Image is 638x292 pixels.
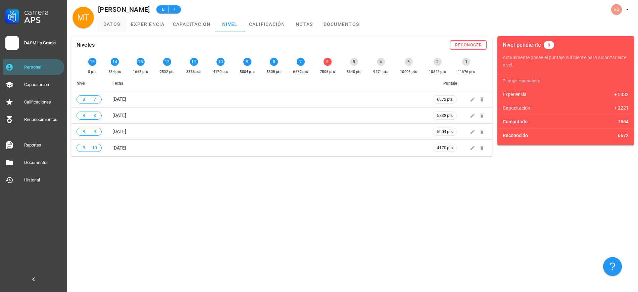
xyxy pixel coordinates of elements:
span: MT [77,7,89,28]
div: 11676 pts [458,69,475,75]
div: [PERSON_NAME] [98,6,150,13]
div: 8340 pts [347,69,362,75]
div: 6672 pts [293,69,308,75]
div: 10 [216,58,225,66]
div: Historial [24,177,62,183]
span: [DATE] [112,145,126,151]
span: Capacitación [503,105,530,111]
span: B [160,6,166,13]
th: Puntaje [427,75,462,91]
div: 1668 pts [133,69,148,75]
a: Calificaciones [3,94,64,110]
div: 5004 pts [240,69,255,75]
div: Carrera [24,8,62,16]
div: 6 [324,58,332,66]
span: [DATE] [112,129,126,134]
th: Nivel [71,75,107,91]
span: 9 [92,128,97,135]
span: 7 [92,96,97,103]
div: avatar [611,4,622,15]
a: Capacitación [3,77,64,93]
button: reconocer [450,40,487,50]
span: 4170 pts [437,144,453,151]
a: calificación [245,16,289,32]
span: Puntaje [443,81,457,86]
div: 11 [190,58,198,66]
p: Actualmente posee el puntaje suficiente para alcanzar este nivel. [503,54,629,69]
a: experiencia [127,16,169,32]
div: Puntaje computado [500,74,634,88]
a: nivel [215,16,245,32]
div: 0 pts [88,69,97,75]
span: 6672 pts [437,96,453,103]
div: 10008 pts [400,69,418,75]
div: avatar [72,7,94,28]
div: 15 [88,58,96,66]
div: 5 [350,58,358,66]
span: 7554 [618,118,629,125]
div: 4170 pts [213,69,228,75]
div: 13 [137,58,145,66]
span: 7 [171,6,177,13]
div: 9174 pts [373,69,388,75]
div: 2 [434,58,442,66]
span: 6 [548,41,550,49]
a: Reportes [3,137,64,153]
div: 10842 pts [429,69,446,75]
span: Fecha [112,81,123,86]
div: Niveles [77,36,95,54]
span: [DATE] [112,96,126,102]
span: Experiencia [503,91,527,98]
div: 12 [163,58,171,66]
div: 9 [243,58,251,66]
span: 8 [92,112,97,119]
a: Historial [3,172,64,188]
th: Fecha [107,75,427,91]
span: + 5333 [614,91,629,98]
a: Reconocimientos [3,112,64,128]
a: capacitación [169,16,215,32]
div: Documentos [24,160,62,165]
div: Calificaciones [24,99,62,105]
a: documentos [320,16,363,32]
div: APS [24,16,62,24]
a: datos [97,16,127,32]
span: B [81,128,86,135]
span: 5838 pts [437,112,453,119]
div: 4 [377,58,385,66]
div: DASM La Granja [24,40,62,46]
div: Personal [24,65,62,70]
div: reconocer [455,43,482,47]
span: [DATE] [112,113,126,118]
span: Reconocido [503,132,528,139]
div: 8 [270,58,278,66]
span: Computado [503,118,528,125]
div: 7506 pts [320,69,335,75]
div: 3 [405,58,413,66]
div: 7 [297,58,305,66]
span: 10 [92,144,97,151]
span: 5004 pts [437,128,453,135]
div: 2502 pts [160,69,175,75]
div: Nivel pendiente [503,36,541,54]
a: Documentos [3,155,64,171]
div: 1 [462,58,470,66]
div: 5838 pts [266,69,282,75]
a: notas [289,16,320,32]
span: B [81,144,86,151]
div: 834 pts [108,69,121,75]
span: + 2221 [614,105,629,111]
span: 6672 [618,132,629,139]
span: Nivel [77,81,85,86]
div: Capacitación [24,82,62,87]
div: 3336 pts [186,69,201,75]
span: B [81,96,86,103]
span: B [81,112,86,119]
div: 14 [111,58,119,66]
a: Personal [3,59,64,75]
div: Reconocimientos [24,117,62,122]
div: Reportes [24,142,62,148]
